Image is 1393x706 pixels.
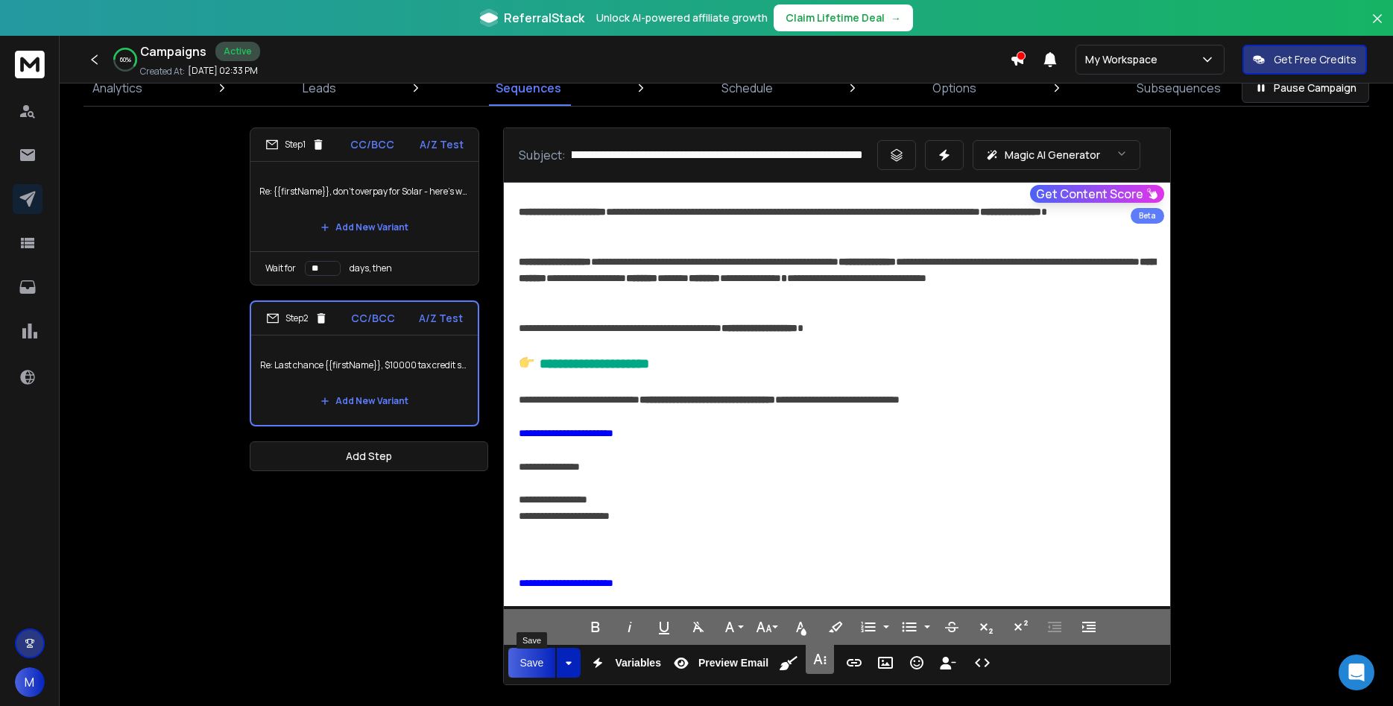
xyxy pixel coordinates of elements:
[140,42,206,60] h1: Campaigns
[973,140,1140,170] button: Magic AI Generator
[215,42,260,61] div: Active
[350,137,394,152] p: CC/BCC
[92,79,142,97] p: Analytics
[15,667,45,697] button: M
[612,657,664,669] span: Variables
[260,344,469,386] p: Re: Last chance {{firstName}}, $10000 tax credit savings going away. Take a look...
[1242,45,1367,75] button: Get Free Credits
[266,312,328,325] div: Step 2
[1030,185,1164,203] button: Get Content Score
[83,70,151,106] a: Analytics
[419,311,463,326] p: A/Z Test
[294,70,345,106] a: Leads
[1005,148,1100,163] p: Magic AI Generator
[303,79,336,97] p: Leads
[713,70,782,106] a: Schedule
[120,55,131,64] p: 60 %
[309,386,420,416] button: Add New Variant
[250,127,479,286] li: Step1CC/BCCA/Z TestRe: {{firstName}}, don't overpay for Solar - here's what you need to know...Ad...
[140,66,185,78] p: Created At:
[1242,73,1369,103] button: Pause Campaign
[667,648,771,678] button: Preview Email
[351,311,395,326] p: CC/BCC
[891,10,901,25] span: →
[519,146,566,164] p: Subject:
[487,70,570,106] a: Sequences
[1085,52,1163,67] p: My Workspace
[508,648,556,678] button: Save
[250,441,488,471] button: Add Step
[774,4,913,31] button: Claim Lifetime Deal→
[259,171,470,212] p: Re: {{firstName}}, don't overpay for Solar - here's what you need to know...
[250,300,479,426] li: Step2CC/BCCA/Z TestRe: Last chance {{firstName}}, $10000 tax credit savings going away. Take a lo...
[1368,9,1387,45] button: Close banner
[1128,70,1230,106] a: Subsequences
[1040,612,1069,642] button: Decrease Indent (Ctrl+[)
[695,657,771,669] span: Preview Email
[420,137,464,152] p: A/Z Test
[496,79,561,97] p: Sequences
[1131,208,1164,224] div: Beta
[721,79,773,97] p: Schedule
[923,70,985,106] a: Options
[596,10,768,25] p: Unlock AI-powered affiliate growth
[584,648,664,678] button: Variables
[932,79,976,97] p: Options
[1274,52,1356,67] p: Get Free Credits
[504,9,584,27] span: ReferralStack
[517,632,547,649] div: Save
[1137,79,1221,97] p: Subsequences
[188,65,258,77] p: [DATE] 02:33 PM
[350,262,392,274] p: days, then
[265,138,325,151] div: Step 1
[1339,655,1374,690] div: Open Intercom Messenger
[265,262,296,274] p: Wait for
[309,212,420,242] button: Add New Variant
